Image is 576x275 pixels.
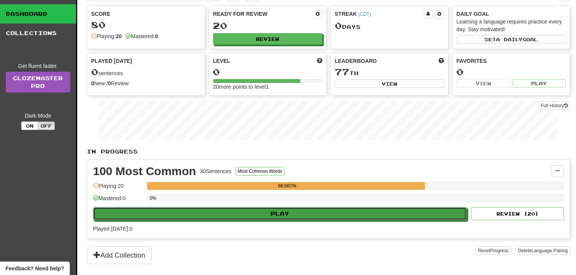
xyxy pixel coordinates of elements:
[5,265,64,272] span: Open feedback widget
[200,167,232,175] div: 30 Sentences
[335,57,377,65] span: Leaderboard
[125,32,158,40] div: Mastered:
[457,18,566,33] div: Learning a language requires practice every day. Stay motivated!
[335,79,444,88] button: View
[87,246,152,264] button: Add Collection
[457,35,566,44] button: Seta dailygoal
[116,33,122,39] strong: 20
[457,79,510,88] button: View
[91,57,132,65] span: Played [DATE]
[476,246,511,255] button: ResetProgress
[91,67,201,77] div: sentences
[213,83,323,91] div: 20 more points to level 1
[93,194,143,207] div: Mastered: 0
[91,10,201,18] div: Score
[335,66,349,77] span: 77
[358,12,371,17] a: (CDT)
[6,72,70,93] a: ClozemasterPro
[471,207,564,220] button: Review (20)
[93,207,467,220] button: Play
[91,20,201,30] div: 80
[235,167,285,175] button: Most Common Words
[335,10,424,18] div: Streak
[496,37,522,42] span: a daily
[38,121,55,130] button: Off
[457,10,566,18] div: Daily Goal
[539,101,570,110] button: Full History
[91,80,94,86] strong: 0
[213,21,323,30] div: 20
[335,67,444,77] div: th
[91,32,122,40] div: Playing:
[439,57,444,65] span: This week in points, UTC
[149,182,425,190] div: 66.667%
[532,248,568,253] span: Language Pairing
[93,182,143,195] div: Playing: 20
[516,246,570,255] button: DeleteLanguage Pairing
[21,121,38,130] button: On
[6,62,70,70] div: Get fluent faster.
[213,10,313,18] div: Ready for Review
[490,248,509,253] span: Progress
[213,67,323,77] div: 0
[213,33,323,45] button: Review
[6,112,70,120] div: Dark Mode
[213,57,230,65] span: Level
[335,20,342,31] span: 0
[457,67,566,77] div: 0
[93,165,196,177] div: 100 Most Common
[87,148,570,155] p: In Progress
[512,79,566,88] button: Play
[335,21,444,31] div: Day s
[93,226,132,232] span: Played [DATE]: 0
[91,66,98,77] span: 0
[91,79,201,87] div: New / Review
[457,57,566,65] div: Favorites
[108,80,111,86] strong: 0
[155,33,158,39] strong: 0
[317,57,322,65] span: Score more points to level up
